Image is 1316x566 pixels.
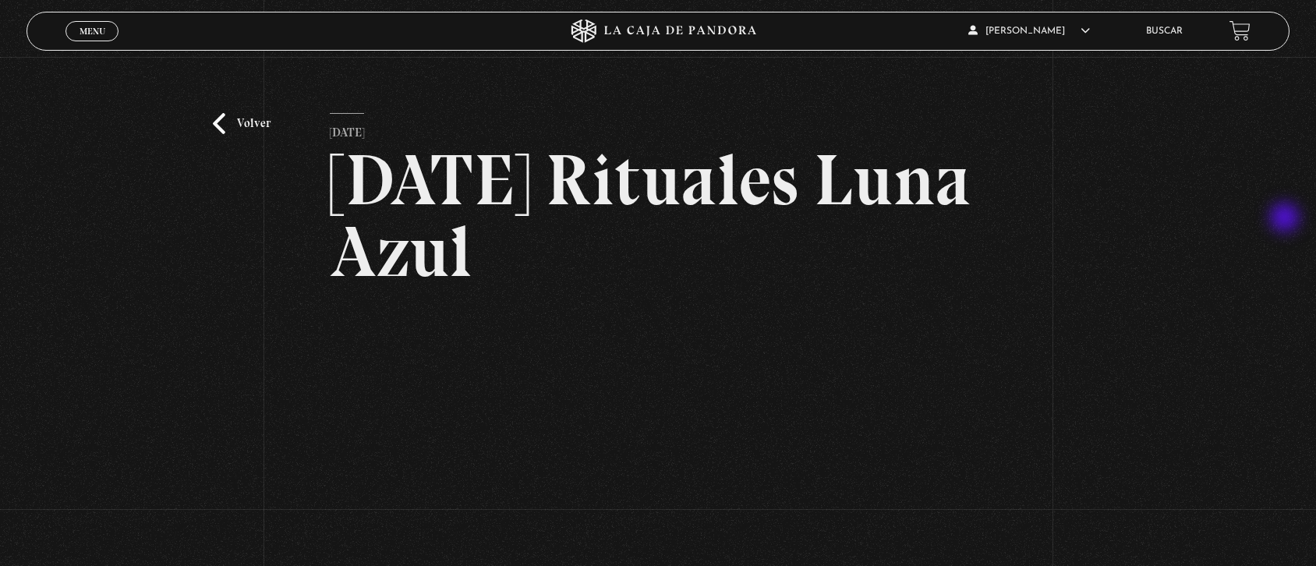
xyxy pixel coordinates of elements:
[330,113,364,144] p: [DATE]
[74,39,111,50] span: Cerrar
[330,144,987,288] h2: [DATE] Rituales Luna Azul
[968,27,1090,36] span: [PERSON_NAME]
[213,113,271,134] a: Volver
[1146,27,1183,36] a: Buscar
[1229,20,1251,41] a: View your shopping cart
[80,27,105,36] span: Menu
